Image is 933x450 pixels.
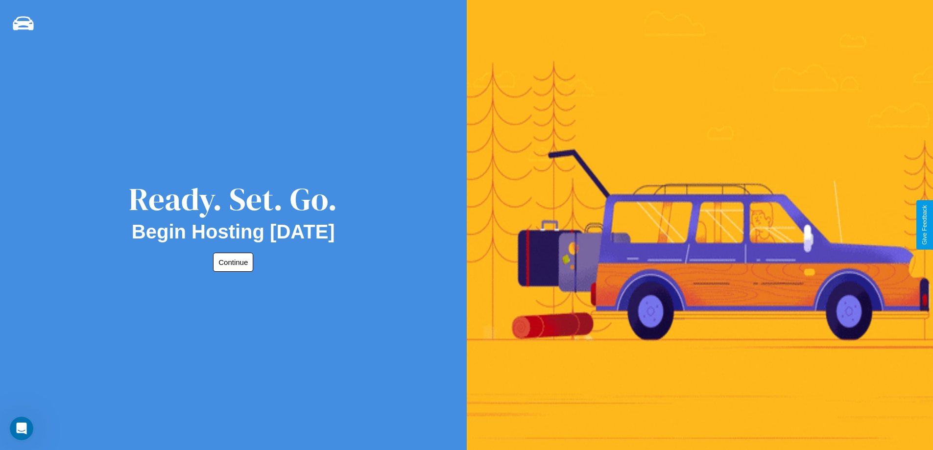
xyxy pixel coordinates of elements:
iframe: Intercom live chat [10,417,33,440]
div: Ready. Set. Go. [129,177,337,221]
h2: Begin Hosting [DATE] [132,221,335,243]
div: Give Feedback [921,205,928,245]
button: Continue [213,253,253,272]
